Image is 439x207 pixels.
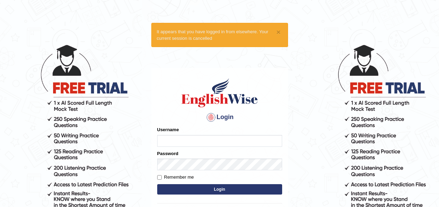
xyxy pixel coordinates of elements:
[157,126,179,133] label: Username
[151,23,288,47] div: It appears that you have logged in from elsewhere. Your current session is cancelled
[276,28,280,36] button: ×
[157,174,194,181] label: Remember me
[180,77,259,108] img: Logo of English Wise sign in for intelligent practice with AI
[157,150,178,157] label: Password
[157,184,282,195] button: Login
[157,175,162,180] input: Remember me
[157,112,282,123] h4: Login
